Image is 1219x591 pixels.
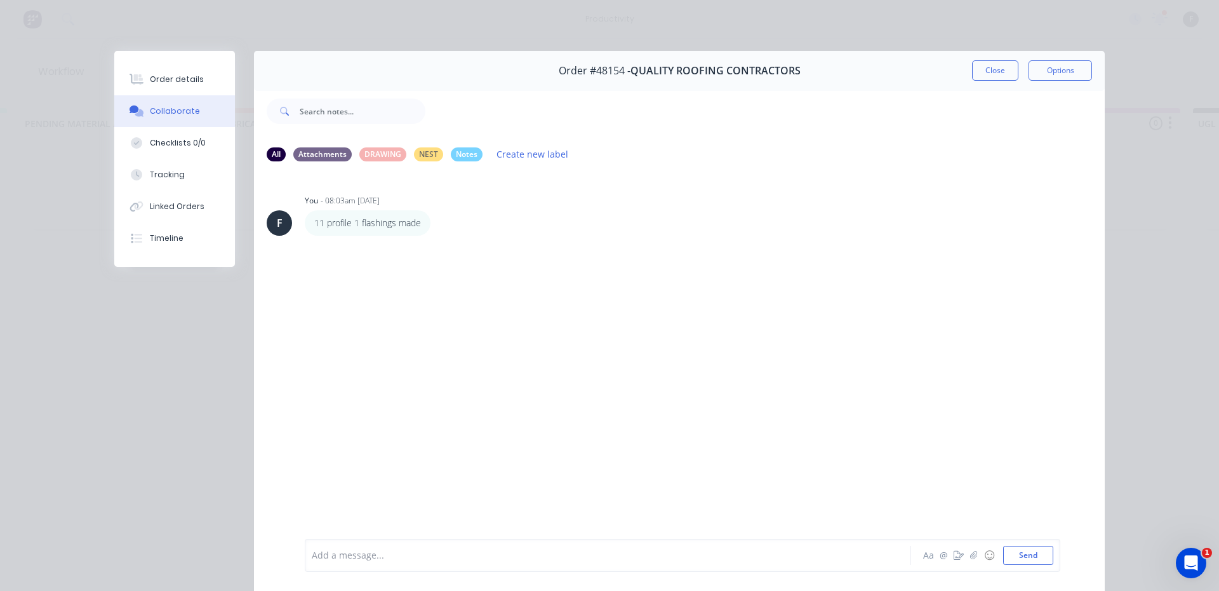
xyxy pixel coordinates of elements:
[300,98,425,124] input: Search notes...
[150,201,204,212] div: Linked Orders
[277,215,283,231] div: F
[314,217,421,229] p: 11 profile 1 flashings made
[1003,546,1053,565] button: Send
[630,65,801,77] span: QUALITY ROOFING CONTRACTORS
[114,159,235,191] button: Tracking
[921,548,936,563] button: Aa
[1029,60,1092,81] button: Options
[451,147,483,161] div: Notes
[150,233,183,244] div: Timeline
[114,191,235,222] button: Linked Orders
[293,147,352,161] div: Attachments
[267,147,286,161] div: All
[490,146,575,163] button: Create new label
[150,105,200,117] div: Collaborate
[359,147,406,161] div: DRAWING
[150,169,185,180] div: Tracking
[114,127,235,159] button: Checklists 0/0
[150,74,204,85] div: Order details
[982,548,997,563] button: ☺
[114,222,235,254] button: Timeline
[559,65,630,77] span: Order #48154 -
[936,548,951,563] button: @
[150,137,206,149] div: Checklists 0/0
[1176,548,1206,578] iframe: Intercom live chat
[114,95,235,127] button: Collaborate
[972,60,1018,81] button: Close
[321,195,380,207] div: - 08:03am [DATE]
[114,64,235,95] button: Order details
[1202,548,1212,558] span: 1
[305,195,318,207] div: You
[414,147,443,161] div: NEST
